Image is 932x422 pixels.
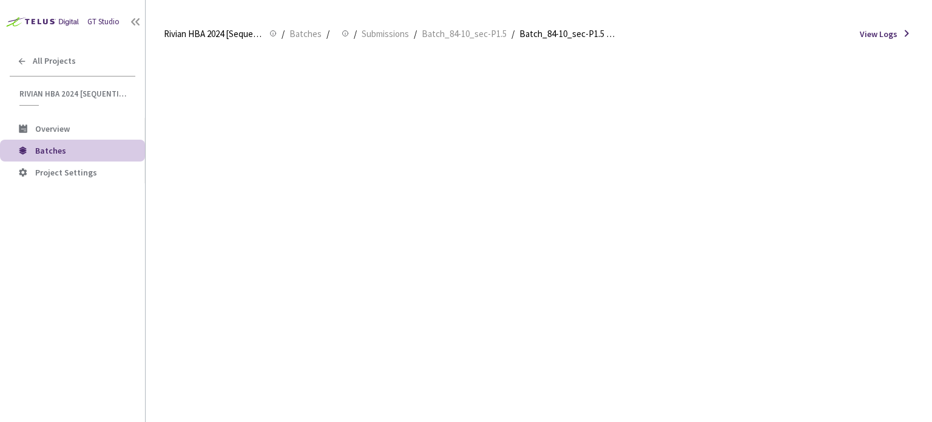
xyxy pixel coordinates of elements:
span: Batch_84-10_sec-P1.5 QC - [DATE] [519,27,618,41]
a: Batch_84-10_sec-P1.5 [419,27,509,40]
div: GT Studio [87,16,120,28]
span: View Logs [860,28,897,40]
li: / [282,27,285,41]
span: Overview [35,123,70,134]
li: / [326,27,329,41]
span: Project Settings [35,167,97,178]
li: / [512,27,515,41]
span: Batches [35,145,66,156]
span: Rivian HBA 2024 [Sequential] [164,27,262,41]
span: Batch_84-10_sec-P1.5 [422,27,507,41]
a: Batches [287,27,324,40]
span: Submissions [362,27,409,41]
span: Batches [289,27,322,41]
span: Rivian HBA 2024 [Sequential] [19,89,128,99]
li: / [354,27,357,41]
a: Submissions [359,27,411,40]
span: All Projects [33,56,76,66]
li: / [414,27,417,41]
